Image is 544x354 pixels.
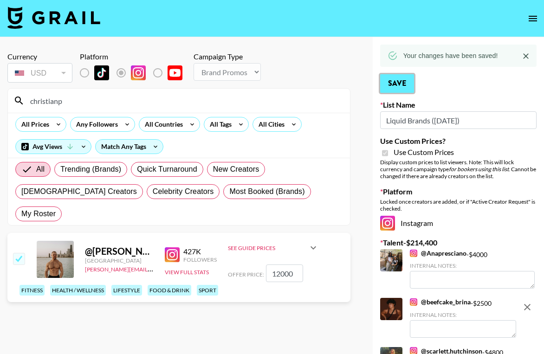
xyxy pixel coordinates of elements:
img: Instagram [165,247,180,262]
div: Avg Views [16,140,91,154]
div: All Countries [139,117,185,131]
button: Save [380,74,414,93]
img: Grail Talent [7,6,100,29]
span: All [36,164,45,175]
img: Instagram [131,65,146,80]
div: Match Any Tags [96,140,163,154]
label: Platform [380,187,537,196]
img: Instagram [380,216,395,231]
div: Followers [183,256,217,263]
span: Celebrity Creators [153,186,214,197]
div: - $ 2500 [410,298,516,337]
span: Most Booked (Brands) [229,186,304,197]
div: Instagram [380,216,537,231]
div: Locked once creators are added, or if "Active Creator Request" is checked. [380,198,537,212]
div: Internal Notes: [410,262,535,269]
img: Instagram [410,250,417,257]
span: Quick Turnaround [137,164,197,175]
label: Talent - $ 214,400 [380,238,537,247]
div: 427K [183,247,217,256]
div: Currency [7,52,72,61]
div: sport [197,285,218,296]
img: Instagram [410,298,417,306]
div: health / wellness [50,285,106,296]
img: YouTube [168,65,182,80]
div: Internal Notes: [410,311,516,318]
div: @ [PERSON_NAME] [85,245,154,257]
input: 15,000 [266,264,303,282]
span: Offer Price: [228,271,264,278]
button: View Full Stats [165,269,209,276]
div: All Cities [253,117,286,131]
div: USD [9,65,71,81]
div: [GEOGRAPHIC_DATA] [85,257,154,264]
button: Close [519,49,533,63]
a: @beefcake_brina [410,298,471,306]
div: Platform [80,52,190,61]
div: See Guide Prices [228,245,308,251]
div: All Prices [16,117,51,131]
span: Use Custom Prices [394,148,454,157]
div: lifestyle [111,285,142,296]
div: food & drink [148,285,191,296]
button: remove [518,298,537,316]
span: Trending (Brands) [60,164,121,175]
label: Use Custom Prices? [380,136,537,146]
span: New Creators [213,164,259,175]
div: Any Followers [71,117,120,131]
span: My Roster [21,208,56,219]
img: TikTok [94,65,109,80]
div: - $ 4000 [410,249,535,289]
a: [PERSON_NAME][EMAIL_ADDRESS][PERSON_NAME][DOMAIN_NAME] [85,264,266,273]
a: @Anapresciano [410,249,466,257]
div: Your changes have been saved! [403,47,498,64]
label: List Name [380,100,537,109]
input: Search by User Name [25,93,344,108]
div: See Guide Prices [228,237,319,259]
em: for bookers using this list [449,166,509,173]
span: [DEMOGRAPHIC_DATA] Creators [21,186,137,197]
div: Campaign Type [194,52,261,61]
div: fitness [19,285,45,296]
div: Currency is locked to USD [7,61,72,84]
div: Display custom prices to list viewers. Note: This will lock currency and campaign type . Cannot b... [380,159,537,180]
div: List locked to Instagram. [80,63,190,83]
button: open drawer [524,9,542,28]
div: All Tags [204,117,233,131]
